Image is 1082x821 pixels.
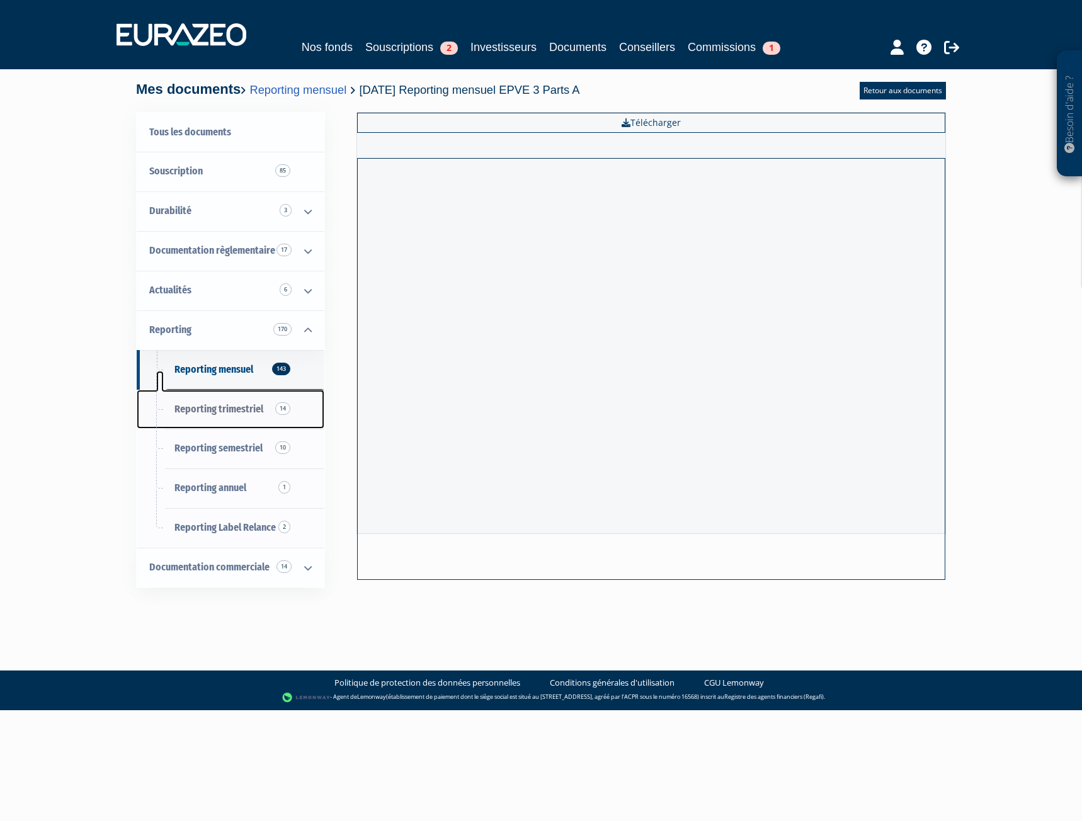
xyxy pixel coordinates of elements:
[688,38,780,56] a: Commissions1
[619,38,675,56] a: Conseillers
[763,42,780,55] span: 1
[278,521,290,533] span: 2
[137,271,324,310] a: Actualités 6
[137,468,324,508] a: Reporting annuel1
[137,231,324,271] a: Documentation règlementaire 17
[280,204,292,217] span: 3
[273,323,292,336] span: 170
[278,481,290,494] span: 1
[174,521,276,533] span: Reporting Label Relance
[280,283,292,296] span: 6
[13,691,1069,704] div: - Agent de (établissement de paiement dont le siège social est situé au [STREET_ADDRESS], agréé p...
[136,82,580,97] h4: Mes documents
[149,244,275,256] span: Documentation règlementaire
[137,429,324,468] a: Reporting semestriel10
[724,693,824,701] a: Registre des agents financiers (Regafi)
[357,693,386,701] a: Lemonway
[137,390,324,429] a: Reporting trimestriel14
[137,310,324,350] a: Reporting 170
[137,548,324,587] a: Documentation commerciale 14
[549,38,606,56] a: Documents
[359,83,579,96] span: [DATE] Reporting mensuel EPVE 3 Parts A
[275,164,290,177] span: 85
[137,508,324,548] a: Reporting Label Relance2
[550,677,675,689] a: Conditions générales d'utilisation
[137,191,324,231] a: Durabilité 3
[275,441,290,454] span: 10
[117,23,246,46] img: 1732889491-logotype_eurazeo_blanc_rvb.png
[137,152,324,191] a: Souscription85
[249,83,346,96] a: Reporting mensuel
[174,482,246,494] span: Reporting annuel
[440,42,458,55] span: 2
[137,350,324,390] a: Reporting mensuel143
[276,244,292,256] span: 17
[302,38,353,56] a: Nos fonds
[365,38,458,56] a: Souscriptions2
[275,402,290,415] span: 14
[357,113,945,133] a: Télécharger
[149,205,191,217] span: Durabilité
[282,691,331,704] img: logo-lemonway.png
[334,677,520,689] a: Politique de protection des données personnelles
[276,560,292,573] span: 14
[272,363,290,375] span: 143
[174,403,263,415] span: Reporting trimestriel
[149,165,203,177] span: Souscription
[174,363,253,375] span: Reporting mensuel
[149,284,191,296] span: Actualités
[149,561,270,573] span: Documentation commerciale
[704,677,764,689] a: CGU Lemonway
[149,324,191,336] span: Reporting
[470,38,537,56] a: Investisseurs
[860,82,946,99] a: Retour aux documents
[137,113,324,152] a: Tous les documents
[174,442,263,454] span: Reporting semestriel
[1062,57,1077,171] p: Besoin d'aide ?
